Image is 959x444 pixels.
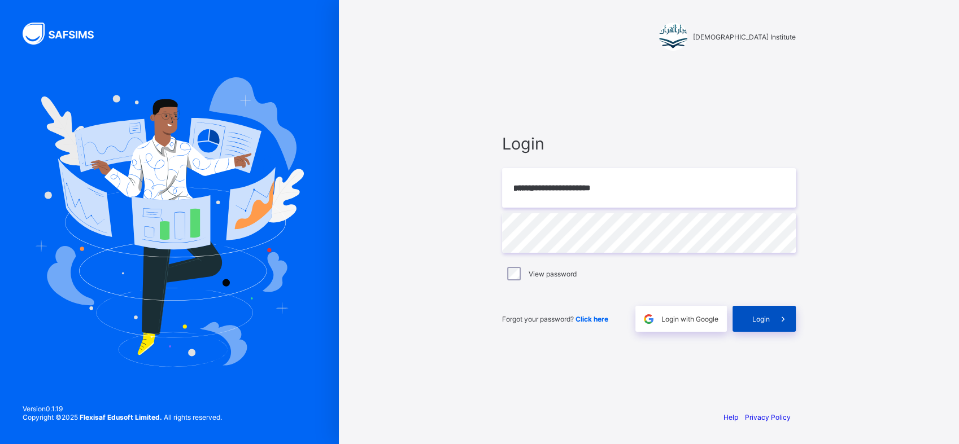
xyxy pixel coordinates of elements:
strong: Flexisaf Edusoft Limited. [80,413,162,421]
img: SAFSIMS Logo [23,23,107,45]
img: Hero Image [35,77,304,366]
span: Login [752,315,770,323]
span: Login with Google [661,315,718,323]
span: Copyright © 2025 All rights reserved. [23,413,222,421]
a: Click here [576,315,608,323]
a: Help [723,413,738,421]
img: google.396cfc9801f0270233282035f929180a.svg [642,313,655,326]
span: [DEMOGRAPHIC_DATA] Institute [693,33,796,41]
label: View password [529,270,577,278]
a: Privacy Policy [745,413,791,421]
span: Version 0.1.19 [23,405,222,413]
span: Login [502,134,796,153]
span: Forgot your password? [502,315,608,323]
